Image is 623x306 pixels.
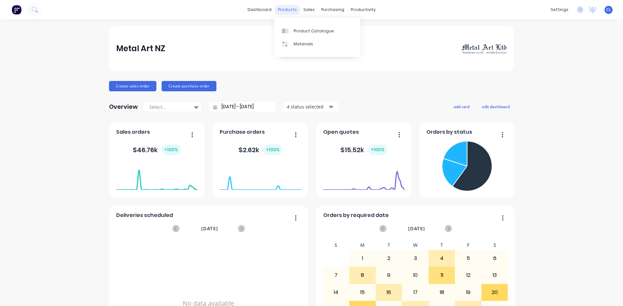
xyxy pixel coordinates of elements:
[482,250,508,266] div: 6
[349,267,375,283] div: 8
[402,267,428,283] div: 10
[402,284,428,300] div: 17
[323,128,359,136] span: Open quotes
[274,38,360,51] a: Materials
[455,267,481,283] div: 12
[482,241,508,250] div: S
[376,284,402,300] div: 16
[461,43,507,54] img: Metal Art NZ
[429,284,455,300] div: 18
[133,144,181,155] div: $ 46.76k
[323,267,349,283] div: 7
[274,24,360,37] a: Product Catalogue
[294,41,313,47] div: Materials
[238,144,282,155] div: $ 2.62k
[455,284,481,300] div: 19
[402,241,429,250] div: W
[368,144,387,155] div: + 100 %
[287,103,328,110] div: 4 status selected
[244,5,275,15] a: dashboard
[482,267,508,283] div: 13
[376,267,402,283] div: 9
[429,267,455,283] div: 11
[318,5,348,15] div: purchasing
[116,42,165,55] div: Metal Art NZ
[340,144,387,155] div: $ 15.52k
[109,100,138,113] div: Overview
[323,241,349,250] div: S
[12,5,21,15] img: Factory
[162,144,181,155] div: + 100 %
[349,250,375,266] div: 1
[426,128,472,136] span: Orders by status
[349,284,375,300] div: 15
[201,225,218,232] span: [DATE]
[402,250,428,266] div: 3
[300,5,318,15] div: sales
[547,5,572,15] div: settings
[283,102,338,112] button: 4 status selected
[275,5,300,15] div: products
[408,225,425,232] span: [DATE]
[294,28,334,34] div: Product Catalogue
[482,284,508,300] div: 20
[376,241,402,250] div: T
[220,128,265,136] span: Purchase orders
[429,250,455,266] div: 4
[455,241,482,250] div: F
[478,102,514,111] button: edit dashboard
[449,102,474,111] button: add card
[349,241,376,250] div: M
[109,81,156,91] button: Create sales order
[429,241,455,250] div: T
[323,211,389,219] span: Orders by required date
[116,128,150,136] span: Sales orders
[606,7,611,13] span: CL
[323,284,349,300] div: 14
[455,250,481,266] div: 5
[162,81,216,91] button: Create purchase order
[376,250,402,266] div: 2
[348,5,379,15] div: productivity
[263,144,282,155] div: + 100 %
